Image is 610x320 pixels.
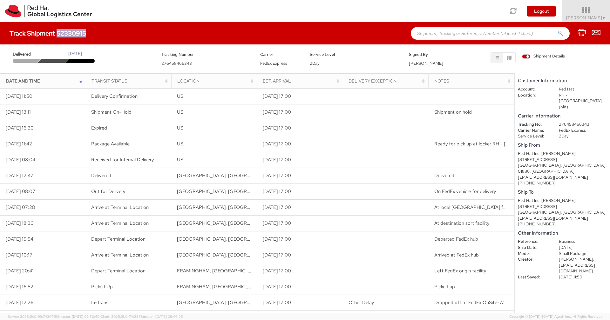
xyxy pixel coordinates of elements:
span: RALEIGH, NC, US [177,204,328,210]
span: ▼ [602,16,606,21]
dt: Account: [513,86,554,92]
td: [DATE] 17:00 [257,120,343,136]
span: RALEIGH, NC, US [177,172,328,179]
span: Depart Terminal Location [91,268,146,274]
span: Ready for pick up at locker RH - Raleigh (9s200)-05 [434,141,580,147]
span: WESTFORD, MA, US [177,299,328,306]
span: FRAMINGHAM, MA, US [177,268,312,274]
span: On FedEx vehicle for delivery [434,188,496,195]
td: [DATE] 17:00 [257,215,343,231]
dt: Reference: [513,239,554,245]
td: [DATE] 17:00 [257,231,343,247]
dt: Creator: [513,257,554,263]
button: Logout [527,6,556,17]
h5: Carrier [260,52,300,57]
h4: Track Shipment 52330915 [10,30,86,37]
dt: Service Level: [513,133,554,139]
span: US [177,93,183,99]
div: Date and Time [6,78,84,84]
div: [PHONE_NUMBER] [518,180,607,186]
dt: Location: [513,92,554,98]
span: FRAMINGHAM, MA, US [177,283,312,290]
td: [DATE] 17:00 [257,152,343,168]
h5: Tracking Number [161,52,251,57]
span: MEMPHIS, TN, US [177,236,328,242]
div: [DATE] [68,51,82,57]
span: Shipment Details [522,53,565,59]
td: [DATE] 17:00 [257,199,343,215]
h5: Ship To [518,190,607,195]
span: master, [DATE] 09:46:25 [143,314,183,319]
dt: Carrier Name: [513,128,554,134]
span: US [177,109,183,115]
span: At local FedEx facility [434,204,515,210]
h5: Carrier Information [518,113,607,119]
span: 2Day [310,61,319,66]
span: Delivery Confirmation [91,93,138,99]
h5: Other Information [518,230,607,236]
span: [PERSON_NAME] [566,15,606,21]
div: Transit Status [91,78,169,84]
span: Left FedEx origin facility [434,268,486,274]
span: RALEIGH, NC, US [177,188,328,195]
div: [EMAIL_ADDRESS][DOMAIN_NAME] [518,216,607,222]
span: Delivered [13,51,40,57]
span: Client: 2025.18.0-71d3358 [100,314,183,319]
td: [DATE] 17:00 [257,295,343,310]
span: Delivered [434,172,454,179]
span: [PERSON_NAME], [559,257,594,262]
span: FedEx Express [260,61,287,66]
span: Picked up [434,283,455,290]
span: US [177,157,183,163]
span: Shipment On-Hold [91,109,132,115]
dt: Tracking No: [513,122,554,128]
span: Out for Delivery [91,188,125,195]
div: [PHONE_NUMBER] [518,221,607,227]
span: At destination sort facility [434,220,489,226]
h5: Service Level [310,52,399,57]
td: [DATE] 17:00 [257,104,343,120]
span: Copyright © [DATE]-[DATE] Agistix Inc., All Rights Reserved [509,314,602,319]
span: Picked Up [91,283,113,290]
span: Expired [91,125,107,131]
dt: Last Saved: [513,274,554,280]
span: Package Available [91,141,130,147]
span: US [177,125,183,131]
h5: Ship From [518,143,607,148]
span: Arrive at Terminal Location [91,252,149,258]
div: Red Hat Inc. [PERSON_NAME] [518,151,607,157]
div: [STREET_ADDRESS] [518,204,607,210]
div: Est. Arrival [263,78,341,84]
span: Arrive at Terminal Location [91,204,149,210]
input: Shipment, Tracking or Reference Number (at least 4 chars) [411,27,570,40]
div: [STREET_ADDRESS] [518,157,607,163]
span: 276458466343 [161,61,192,66]
span: [PERSON_NAME] [409,61,443,66]
div: Red Hat Inc. [PERSON_NAME] [518,198,607,204]
td: [DATE] 17:00 [257,88,343,104]
div: [EMAIL_ADDRESS][DOMAIN_NAME] [518,175,607,181]
dt: Ship Date: [513,245,554,251]
td: [DATE] 17:00 [257,263,343,279]
span: Arrived at FedEx hub [434,252,479,258]
span: Departed FedEx hub [434,236,478,242]
div: Location [177,78,255,84]
span: master, [DATE] 09:50:40 [59,314,99,319]
div: Notes [434,78,512,84]
td: [DATE] 17:00 [257,279,343,295]
div: Delivery Exception [349,78,426,84]
span: Depart Terminal Location [91,236,146,242]
span: Server: 2025.19.0-91c74307f99 [8,314,99,319]
h5: Signed By [409,52,449,57]
div: [GEOGRAPHIC_DATA], [GEOGRAPHIC_DATA] [518,210,607,216]
span: MEMPHIS, TN, US [177,252,328,258]
span: In-Transit [91,299,111,306]
td: [DATE] 17:00 [257,183,343,199]
span: Other Delay [349,299,374,306]
img: rh-logistics-00dfa346123c4ec078e1.svg [5,5,92,17]
td: [DATE] 17:00 [257,247,343,263]
label: Shipment Details [522,53,565,60]
h5: Customer Information [518,78,607,83]
span: Dropped off at FedEx OnSite-WALGREENS [434,299,528,306]
span: Delivered [91,172,111,179]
